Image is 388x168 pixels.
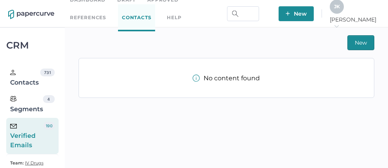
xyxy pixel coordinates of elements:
div: 4 [43,95,55,103]
button: New [347,35,374,50]
div: 731 [40,69,54,76]
div: Contacts [10,69,40,87]
a: Team: IV Drugs [10,158,43,168]
div: CRM [6,42,59,49]
span: New [355,36,367,50]
div: help [167,13,181,22]
span: IV Drugs [25,160,43,166]
img: email-icon-black.c777dcea.svg [10,124,17,128]
span: New [286,6,307,21]
img: plus-white.e19ec114.svg [286,11,290,16]
a: Contacts [118,4,155,31]
div: Verified Emails [10,122,43,150]
input: Search Workspace [227,6,259,21]
div: Segments [10,95,43,114]
a: References [70,13,106,22]
button: New [279,6,314,21]
img: person.20a629c4.svg [10,70,16,75]
img: papercurve-logo-colour.7244d18c.svg [8,10,54,19]
img: segments.b9481e3d.svg [10,96,16,102]
div: 190 [43,122,54,130]
img: info-tooltip-active.a952ecf1.svg [193,74,200,82]
img: search.bf03fe8b.svg [232,11,238,17]
div: No content found [193,74,260,82]
span: J K [334,4,340,9]
span: [PERSON_NAME] [330,16,380,30]
i: arrow_right [334,23,339,29]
